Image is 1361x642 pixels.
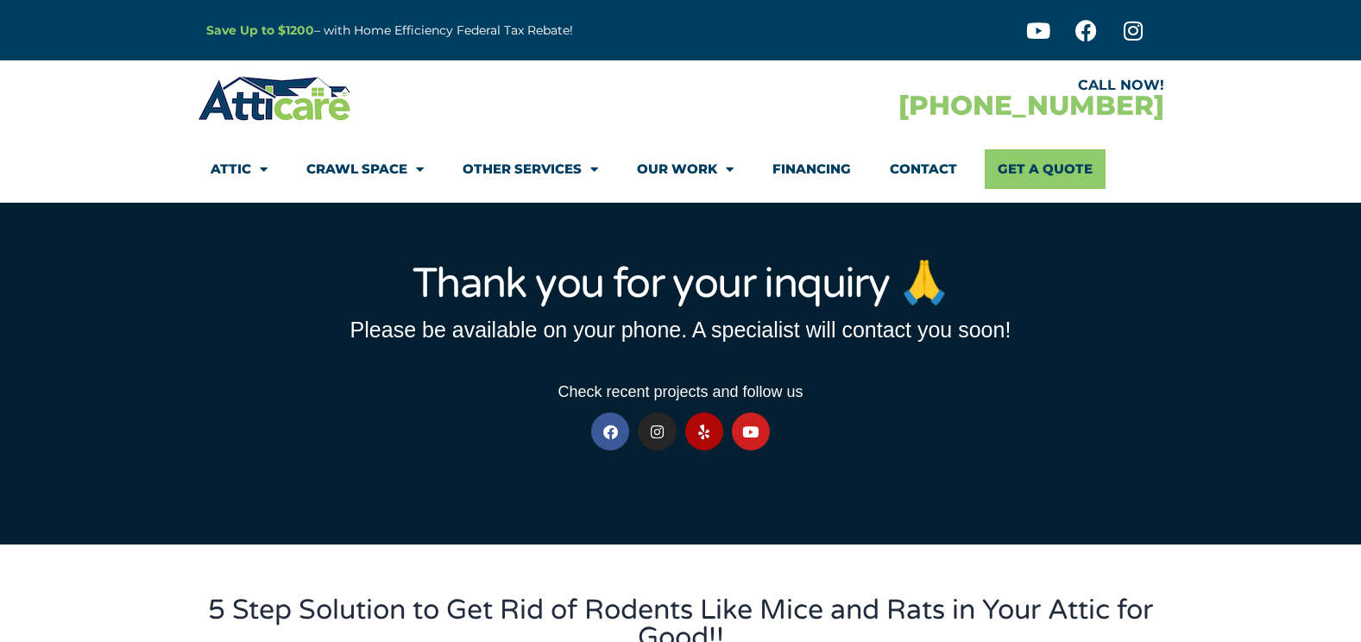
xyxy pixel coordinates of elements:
[681,79,1164,92] div: CALL NOW!
[206,263,1156,305] h1: Thank you for your inquiry 🙏
[206,319,1156,341] h3: Please be available on your phone. A specialist will contact you soon!
[890,149,957,189] a: Contact
[206,21,766,41] p: – with Home Efficiency Federal Tax Rebate!
[772,149,851,189] a: Financing
[463,149,598,189] a: Other Services
[206,384,1156,400] h3: Check recent projects and follow us
[985,149,1106,189] a: Get A Quote
[206,22,314,38] a: Save Up to $1200
[211,149,1151,189] nav: Menu
[211,149,268,189] a: Attic
[637,149,734,189] a: Our Work
[306,149,424,189] a: Crawl Space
